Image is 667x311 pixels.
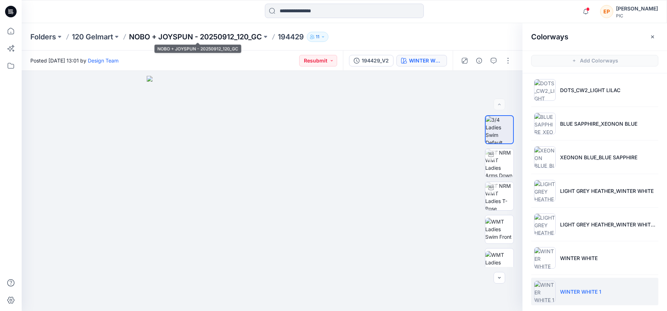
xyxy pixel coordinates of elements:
[362,57,389,65] div: 194429_V2
[560,254,598,262] p: WINTER WHITE
[485,251,513,274] img: WMT Ladies Swim Back
[485,182,513,210] img: TT NRM WMT Ladies T-Pose
[600,5,613,18] div: EP
[485,149,513,177] img: TT NRM WMT Ladies Arms Down
[560,154,637,161] p: XEONON BLUE_BLUE SAPPHIRE
[72,32,113,42] a: 120 Gelmart
[534,213,556,235] img: LIGHT GREY HEATHER_WINTER WHITE 1
[560,221,655,228] p: LIGHT GREY HEATHER_WINTER WHITE 1
[409,57,442,65] div: WINTER WHITE 1
[534,281,556,302] img: WINTER WHITE 1
[534,180,556,202] img: LIGHT GREY HEATHER_WINTER WHITE
[316,33,319,41] p: 11
[129,32,262,42] a: NOBO + JOYSPUN - 20250912_120_GC
[278,32,304,42] p: 194429
[30,57,119,64] span: Posted [DATE] 13:01 by
[486,116,513,143] img: 3/4 Ladies Swim Default
[534,247,556,269] img: WINTER WHITE
[534,113,556,134] img: BLUE SAPPHIRE_XEONON BLUE
[560,86,620,94] p: DOTS_CW2_LIGHT LILAC
[560,187,654,195] p: LIGHT GREY HEATHER_WINTER WHITE
[534,146,556,168] img: XEONON BLUE_BLUE SAPPHIRE
[88,57,119,64] a: Design Team
[396,55,447,66] button: WINTER WHITE 1
[531,33,568,41] h2: Colorways
[30,32,56,42] a: Folders
[349,55,393,66] button: 194429_V2
[534,79,556,101] img: DOTS_CW2_LIGHT LILAC
[560,288,601,295] p: WINTER WHITE 1
[485,218,513,241] img: WMT Ladies Swim Front
[616,13,658,18] div: PIC
[616,4,658,13] div: [PERSON_NAME]
[307,32,328,42] button: 11
[560,120,637,128] p: BLUE SAPPHIRE_XEONON BLUE
[473,55,485,66] button: Details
